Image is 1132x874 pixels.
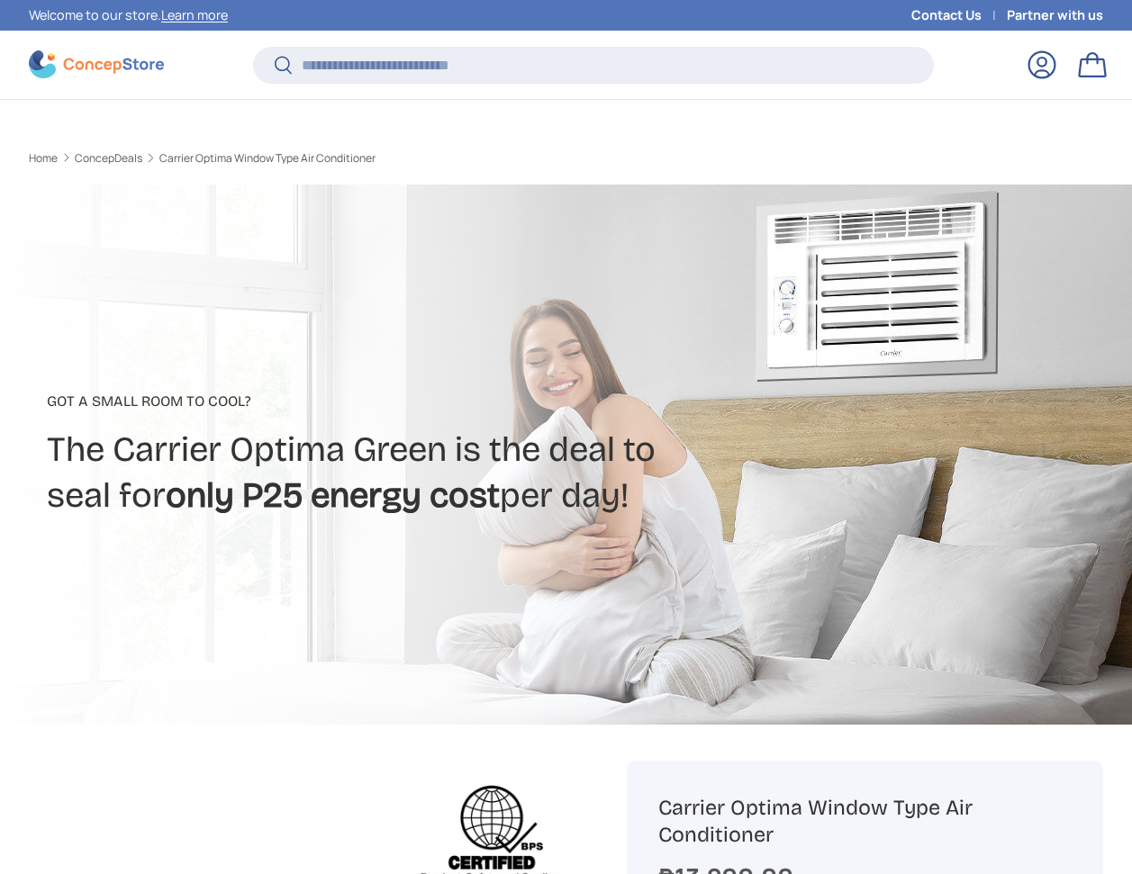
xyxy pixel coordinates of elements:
[161,6,228,23] a: Learn more
[47,391,738,412] p: Got a small room to cool?
[911,5,1007,25] a: Contact Us
[29,5,228,25] p: Welcome to our store.
[75,153,142,164] a: ConcepDeals
[166,474,500,516] strong: only P25 energy cost
[1007,5,1103,25] a: Partner with us
[159,153,376,164] a: Carrier Optima Window Type Air Conditioner
[29,150,598,167] nav: Breadcrumbs
[29,153,58,164] a: Home
[47,427,738,518] h2: The Carrier Optima Green is the deal to seal for per day!
[658,794,1072,849] h1: Carrier Optima Window Type Air Conditioner
[29,50,164,78] img: ConcepStore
